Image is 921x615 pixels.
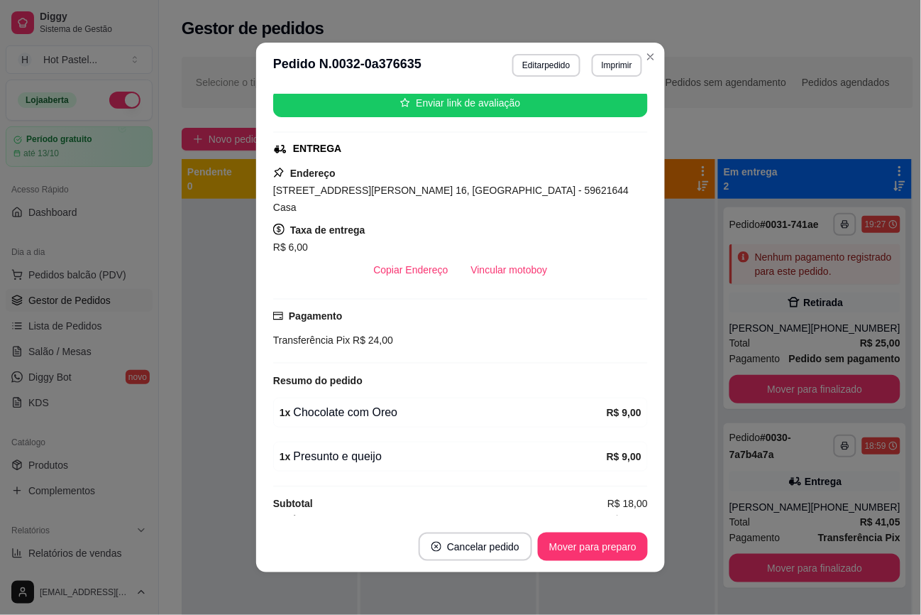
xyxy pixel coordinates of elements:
[607,511,648,527] span: R$ 24,00
[273,334,350,346] span: Transferência Pix
[273,224,285,235] span: dollar
[273,375,363,386] strong: Resumo do pedido
[607,407,641,418] strong: R$ 9,00
[273,311,283,321] span: credit-card
[460,256,559,284] button: Vincular motoboy
[280,404,607,421] div: Chocolate com Oreo
[538,533,648,561] button: Mover para preparo
[273,89,648,117] button: starEnviar link de avaliação
[400,98,410,108] span: star
[363,256,460,284] button: Copiar Endereço
[273,54,421,77] h3: Pedido N. 0032-0a376635
[280,407,291,418] strong: 1 x
[280,451,291,462] strong: 1 x
[273,185,629,213] span: [STREET_ADDRESS][PERSON_NAME] 16, [GEOGRAPHIC_DATA] - 59621644 Casa
[512,54,580,77] button: Editarpedido
[280,448,607,465] div: Presunto e queijo
[607,451,641,462] strong: R$ 9,00
[273,167,285,178] span: pushpin
[607,496,648,511] span: R$ 18,00
[431,542,441,552] span: close-circle
[273,498,313,509] strong: Subtotal
[419,533,532,561] button: close-circleCancelar pedido
[592,54,642,77] button: Imprimir
[639,45,662,68] button: Close
[350,334,393,346] span: R$ 24,00
[273,241,308,253] span: R$ 6,00
[289,310,342,322] strong: Pagamento
[290,168,336,179] strong: Endereço
[290,224,365,236] strong: Taxa de entrega
[273,513,296,525] strong: Total
[293,141,341,156] div: ENTREGA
